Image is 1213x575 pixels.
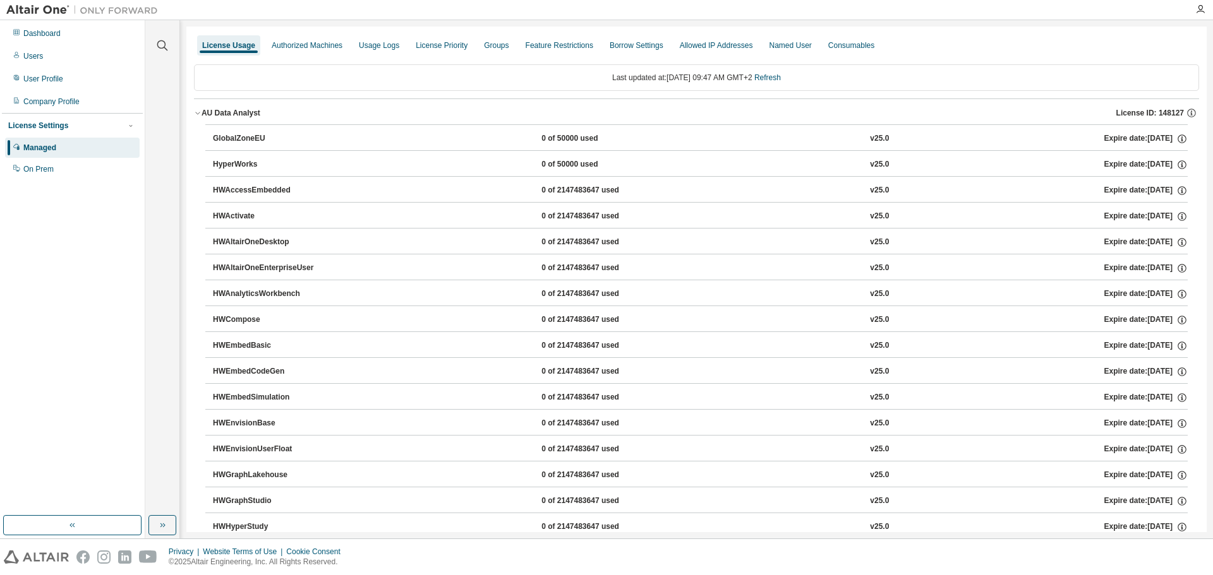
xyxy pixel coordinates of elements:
[526,40,593,50] div: Feature Restrictions
[484,40,509,50] div: Groups
[213,358,1188,386] button: HWEmbedCodeGen0 of 2147483647 usedv25.0Expire date:[DATE]
[1104,495,1188,507] div: Expire date: [DATE]
[97,550,111,564] img: instagram.svg
[203,547,286,557] div: Website Terms of Use
[213,495,327,507] div: HWGraphStudio
[1104,340,1188,352] div: Expire date: [DATE]
[213,263,327,274] div: HWAltairOneEnterpriseUser
[541,185,655,196] div: 0 of 2147483647 used
[1104,133,1188,145] div: Expire date: [DATE]
[23,97,80,107] div: Company Profile
[272,40,342,50] div: Authorized Machines
[870,418,889,429] div: v25.0
[1104,314,1188,326] div: Expire date: [DATE]
[194,99,1199,127] button: AU Data AnalystLicense ID: 148127
[213,211,327,222] div: HWActivate
[870,263,889,274] div: v25.0
[4,550,69,564] img: altair_logo.svg
[541,211,655,222] div: 0 of 2147483647 used
[541,392,655,403] div: 0 of 2147483647 used
[213,487,1188,515] button: HWGraphStudio0 of 2147483647 usedv25.0Expire date:[DATE]
[213,288,327,300] div: HWAnalyticsWorkbench
[213,410,1188,437] button: HWEnvisionBase0 of 2147483647 usedv25.0Expire date:[DATE]
[1104,366,1188,377] div: Expire date: [DATE]
[213,332,1188,360] button: HWEmbedBasic0 of 2147483647 usedv25.0Expire date:[DATE]
[541,314,655,326] div: 0 of 2147483647 used
[1104,159,1188,170] div: Expire date: [DATE]
[169,547,203,557] div: Privacy
[213,314,327,326] div: HWCompose
[870,211,889,222] div: v25.0
[213,513,1188,541] button: HWHyperStudy0 of 2147483647 usedv25.0Expire date:[DATE]
[359,40,399,50] div: Usage Logs
[541,340,655,352] div: 0 of 2147483647 used
[541,521,655,533] div: 0 of 2147483647 used
[169,557,348,567] p: © 2025 Altair Engineering, Inc. All Rights Reserved.
[870,470,889,481] div: v25.0
[213,470,327,481] div: HWGraphLakehouse
[213,521,327,533] div: HWHyperStudy
[213,384,1188,412] button: HWEmbedSimulation0 of 2147483647 usedv25.0Expire date:[DATE]
[213,125,1188,153] button: GlobalZoneEU0 of 50000 usedv25.0Expire date:[DATE]
[139,550,157,564] img: youtube.svg
[1104,521,1188,533] div: Expire date: [DATE]
[870,366,889,377] div: v25.0
[870,133,889,145] div: v25.0
[870,314,889,326] div: v25.0
[1104,470,1188,481] div: Expire date: [DATE]
[870,159,889,170] div: v25.0
[769,40,811,50] div: Named User
[1104,211,1188,222] div: Expire date: [DATE]
[541,133,655,145] div: 0 of 50000 used
[213,444,327,455] div: HWEnvisionUserFloat
[213,151,1188,179] button: HyperWorks0 of 50000 usedv25.0Expire date:[DATE]
[870,495,889,507] div: v25.0
[541,495,655,507] div: 0 of 2147483647 used
[23,164,54,174] div: On Prem
[870,185,889,196] div: v25.0
[870,340,889,352] div: v25.0
[202,40,255,50] div: License Usage
[870,444,889,455] div: v25.0
[870,392,889,403] div: v25.0
[754,73,781,82] a: Refresh
[1104,263,1188,274] div: Expire date: [DATE]
[1104,444,1188,455] div: Expire date: [DATE]
[213,177,1188,205] button: HWAccessEmbedded0 of 2147483647 usedv25.0Expire date:[DATE]
[541,444,655,455] div: 0 of 2147483647 used
[213,228,1188,256] button: HWAltairOneDesktop0 of 2147483647 usedv25.0Expire date:[DATE]
[541,288,655,300] div: 0 of 2147483647 used
[680,40,753,50] div: Allowed IP Addresses
[541,470,655,481] div: 0 of 2147483647 used
[6,4,164,16] img: Altair One
[870,288,889,300] div: v25.0
[541,366,655,377] div: 0 of 2147483647 used
[213,159,327,170] div: HyperWorks
[8,121,68,131] div: License Settings
[23,51,43,61] div: Users
[23,143,56,153] div: Managed
[610,40,663,50] div: Borrow Settings
[76,550,90,564] img: facebook.svg
[541,159,655,170] div: 0 of 50000 used
[213,436,1188,463] button: HWEnvisionUserFloat0 of 2147483647 usedv25.0Expire date:[DATE]
[213,280,1188,308] button: HWAnalyticsWorkbench0 of 2147483647 usedv25.0Expire date:[DATE]
[213,366,327,377] div: HWEmbedCodeGen
[1104,288,1188,300] div: Expire date: [DATE]
[541,237,655,248] div: 0 of 2147483647 used
[213,185,327,196] div: HWAccessEmbedded
[1116,108,1184,118] span: License ID: 148127
[213,392,327,403] div: HWEmbedSimulation
[23,28,61,39] div: Dashboard
[194,64,1199,91] div: Last updated at: [DATE] 09:47 AM GMT+2
[1104,237,1188,248] div: Expire date: [DATE]
[286,547,347,557] div: Cookie Consent
[213,306,1188,334] button: HWCompose0 of 2147483647 usedv25.0Expire date:[DATE]
[213,133,327,145] div: GlobalZoneEU
[213,340,327,352] div: HWEmbedBasic
[1104,418,1188,429] div: Expire date: [DATE]
[118,550,131,564] img: linkedin.svg
[1104,392,1188,403] div: Expire date: [DATE]
[870,521,889,533] div: v25.0
[870,237,889,248] div: v25.0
